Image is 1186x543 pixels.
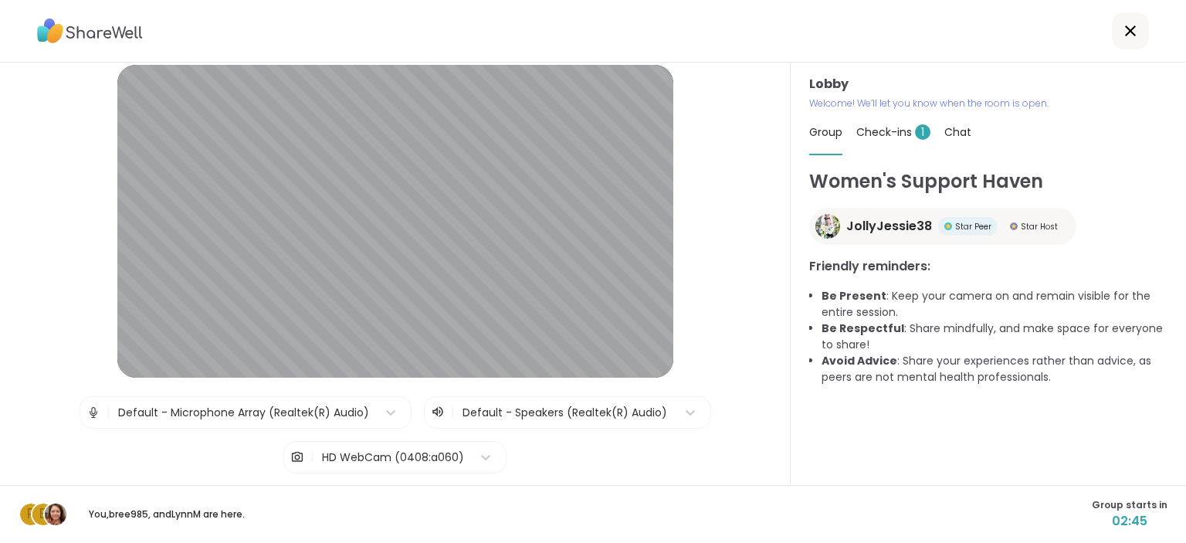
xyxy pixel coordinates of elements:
[37,13,143,49] img: ShareWell Logo
[809,208,1076,245] a: JollyJessie38JollyJessie38Star PeerStar PeerStar HostStar Host
[45,504,66,525] img: LynnM
[815,214,840,239] img: JollyJessie38
[856,124,930,140] span: Check-ins
[290,442,304,473] img: Camera
[809,75,1167,93] h3: Lobby
[39,504,47,524] span: b
[822,288,1167,321] li: : Keep your camera on and remain visible for the entire session.
[846,217,932,236] span: JollyJessie38
[944,222,952,230] img: Star Peer
[1092,512,1167,531] span: 02:45
[1092,498,1167,512] span: Group starts in
[822,288,886,304] b: Be Present
[451,403,455,422] span: |
[809,124,842,140] span: Group
[809,257,1167,276] h3: Friendly reminders:
[310,442,314,473] span: |
[86,397,100,428] img: Microphone
[107,397,110,428] span: |
[822,321,1167,353] li: : Share mindfully, and make space for everyone to share!
[809,97,1167,110] p: Welcome! We’ll let you know when the room is open.
[118,405,369,421] div: Default - Microphone Array (Realtek(R) Audio)
[915,124,930,140] span: 1
[822,321,904,336] b: Be Respectful
[1010,222,1018,230] img: Star Host
[822,353,1167,385] li: : Share your experiences rather than advice, as peers are not mental health professionals.
[822,353,897,368] b: Avoid Advice
[322,450,464,466] div: HD WebCam (0408:a060)
[955,221,991,232] span: Star Peer
[944,124,971,140] span: Chat
[809,168,1167,195] h1: Women's Support Haven
[27,504,35,524] span: r
[80,507,253,521] p: You, bree985 , and LynnM are here.
[1021,221,1058,232] span: Star Host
